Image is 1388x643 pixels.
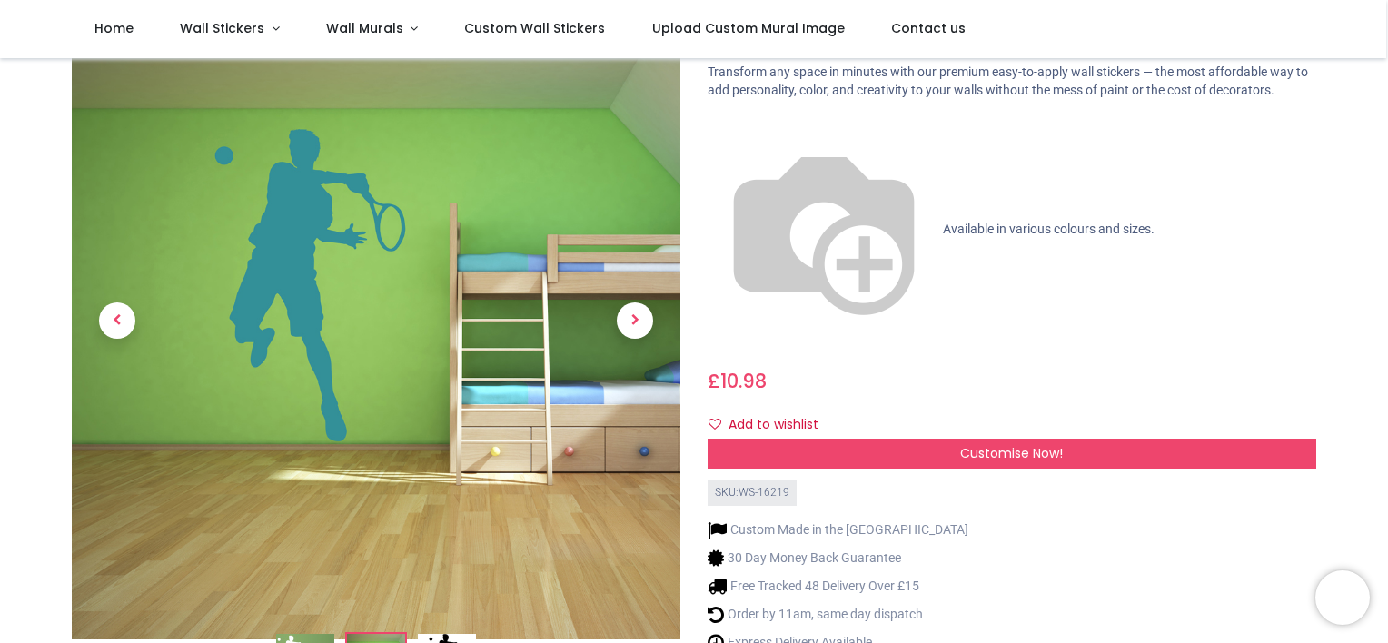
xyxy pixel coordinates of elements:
[943,222,1155,236] span: Available in various colours and sizes.
[709,418,721,430] i: Add to wishlist
[1315,570,1370,625] iframe: Brevo live chat
[72,32,680,640] img: WS-16219-02
[326,19,403,37] span: Wall Murals
[891,19,966,37] span: Contact us
[180,19,264,37] span: Wall Stickers
[708,605,968,624] li: Order by 11am, same day dispatch
[708,368,767,394] span: £
[708,480,797,506] div: SKU: WS-16219
[708,64,1316,99] p: Transform any space in minutes with our premium easy-to-apply wall stickers — the most affordable...
[708,410,834,440] button: Add to wishlistAdd to wishlist
[708,114,940,346] img: color-wheel.png
[72,118,163,523] a: Previous
[99,302,135,339] span: Previous
[617,302,653,339] span: Next
[590,118,680,523] a: Next
[708,520,968,539] li: Custom Made in the [GEOGRAPHIC_DATA]
[464,19,605,37] span: Custom Wall Stickers
[652,19,845,37] span: Upload Custom Mural Image
[708,549,968,568] li: 30 Day Money Back Guarantee
[708,577,968,596] li: Free Tracked 48 Delivery Over £15
[720,368,767,394] span: 10.98
[960,444,1063,462] span: Customise Now!
[94,19,134,37] span: Home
